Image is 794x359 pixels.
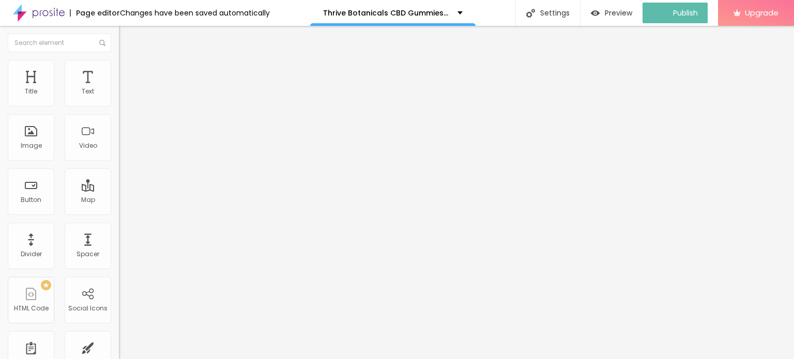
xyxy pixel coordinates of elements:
img: view-1.svg [591,9,600,18]
img: Icone [99,40,105,46]
img: Icone [526,9,535,18]
div: Changes have been saved automatically [120,9,270,17]
div: Divider [21,251,42,258]
span: Publish [673,9,698,17]
div: Social Icons [68,305,108,312]
input: Search element [8,34,111,52]
span: Preview [605,9,632,17]
div: Map [81,196,95,204]
span: Upgrade [745,8,778,17]
div: Image [21,142,42,149]
div: Spacer [77,251,99,258]
button: Publish [643,3,708,23]
p: Thrive Botanicals CBD Gummies (Official™) - Is It Worth the Hype? [323,9,450,17]
div: HTML Code [14,305,49,312]
div: Video [79,142,97,149]
button: Preview [581,3,643,23]
iframe: Editor [119,26,794,359]
div: Button [21,196,41,204]
div: Text [82,88,94,95]
div: Page editor [70,9,120,17]
div: Title [25,88,37,95]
